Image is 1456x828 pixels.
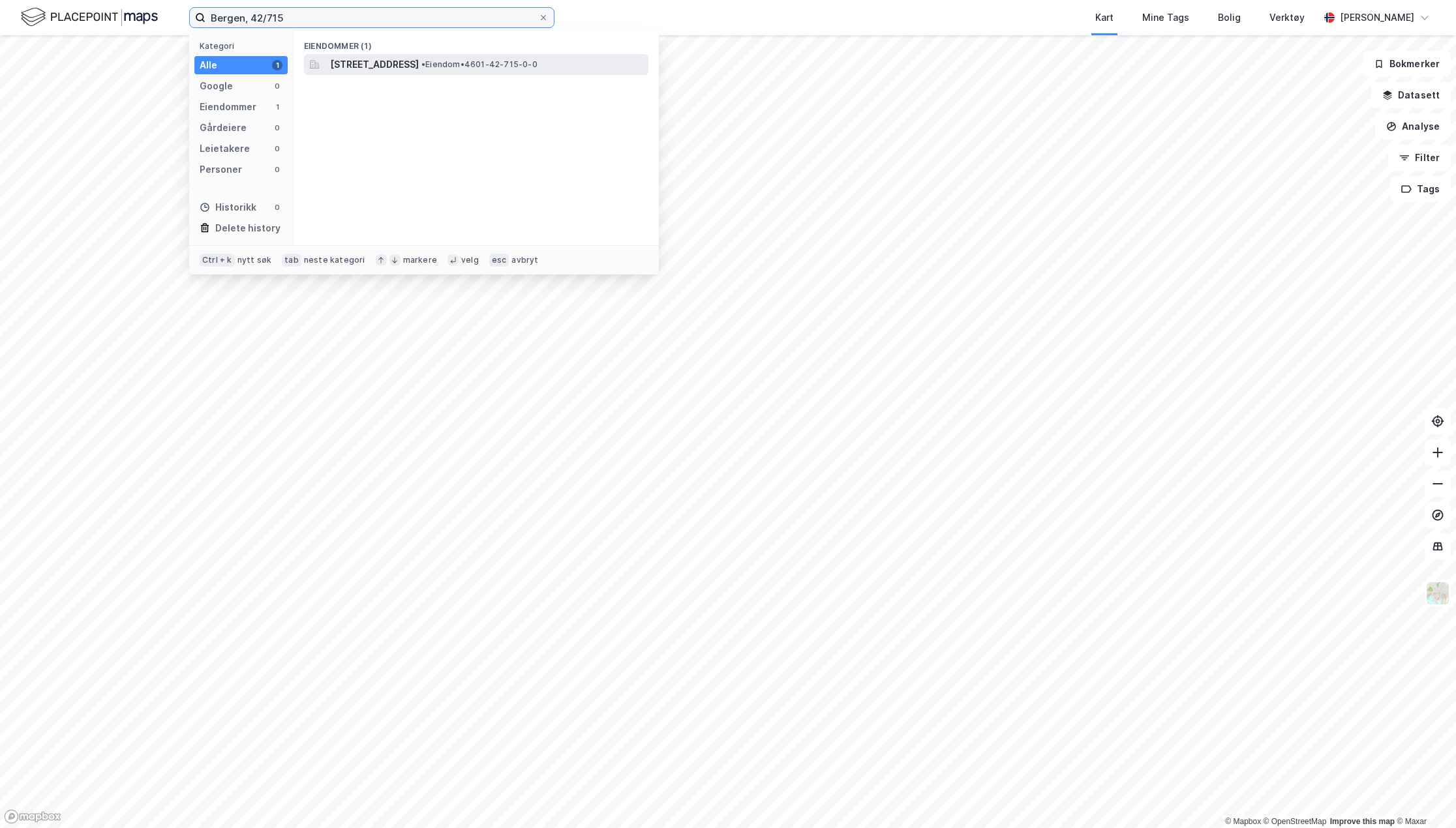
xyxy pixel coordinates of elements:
a: Improve this map [1330,817,1395,826]
a: OpenStreetMap [1264,817,1327,826]
div: Kontrollprogram for chat [1391,765,1456,828]
a: Mapbox [1225,817,1261,826]
span: [STREET_ADDRESS] [330,57,419,72]
div: Eiendommer [200,99,256,115]
div: Verktøy [1269,10,1305,25]
span: • [421,59,425,69]
button: Bokmerker [1363,51,1451,77]
button: Datasett [1371,82,1451,108]
div: Bolig [1218,10,1241,25]
div: Kart [1095,10,1114,25]
div: velg [461,255,479,265]
div: 0 [272,143,282,154]
div: Historikk [200,200,256,215]
div: [PERSON_NAME] [1340,10,1414,25]
input: Søk på adresse, matrikkel, gårdeiere, leietakere eller personer [205,8,538,27]
button: Filter [1388,145,1451,171]
div: Personer [200,162,242,177]
div: 1 [272,102,282,112]
button: Analyse [1375,113,1451,140]
div: Leietakere [200,141,250,156]
button: Tags [1390,176,1451,202]
a: Mapbox homepage [4,809,61,824]
div: 0 [272,81,282,91]
div: Gårdeiere [200,120,247,136]
div: esc [489,254,509,267]
div: Delete history [215,220,281,236]
div: markere [403,255,437,265]
div: Alle [200,57,217,73]
div: 0 [272,202,282,213]
div: Eiendommer (1) [294,31,659,54]
div: Google [200,78,233,94]
span: Eiendom • 4601-42-715-0-0 [421,59,538,70]
div: tab [282,254,301,267]
iframe: Chat Widget [1391,765,1456,828]
div: 1 [272,60,282,70]
img: logo.f888ab2527a4732fd821a326f86c7f29.svg [21,6,158,29]
div: Ctrl + k [200,254,235,267]
div: nytt søk [237,255,272,265]
div: avbryt [511,255,538,265]
div: 0 [272,164,282,175]
div: Mine Tags [1142,10,1189,25]
div: 0 [272,123,282,133]
img: Z [1425,581,1450,606]
div: Kategori [200,41,288,51]
div: neste kategori [304,255,365,265]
